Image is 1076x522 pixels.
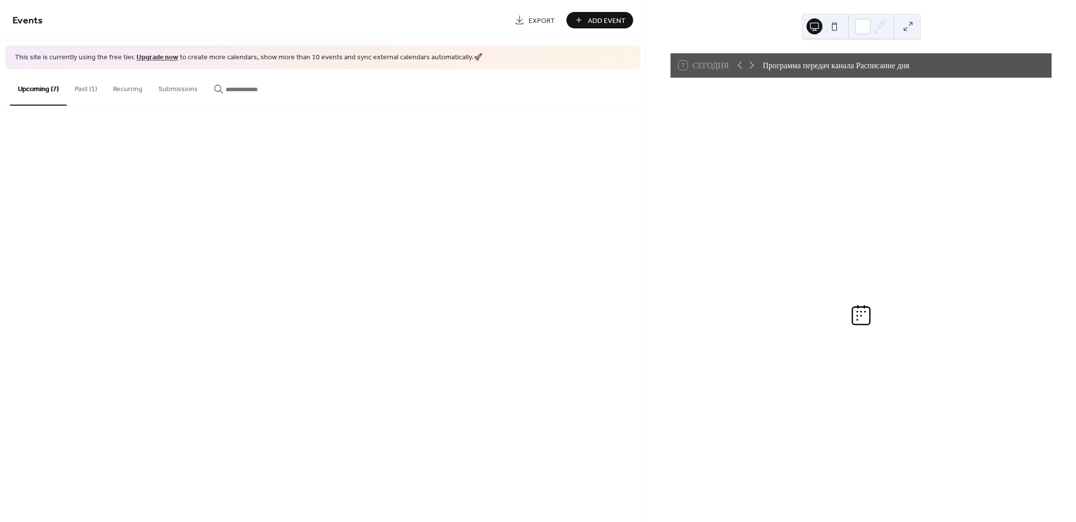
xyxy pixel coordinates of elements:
[566,12,633,28] button: Add Event
[67,69,105,105] button: Past (1)
[588,15,626,26] span: Add Event
[12,11,43,30] span: Events
[136,51,178,64] a: Upgrade now
[10,69,67,106] button: Upcoming (7)
[15,53,482,63] span: This site is currently using the free tier. to create more calendars, show more than 10 events an...
[529,15,555,26] span: Export
[507,12,562,28] a: Export
[763,59,909,71] div: Программа передач канала Расписание дня
[105,69,150,105] button: Recurring
[150,69,206,105] button: Submissions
